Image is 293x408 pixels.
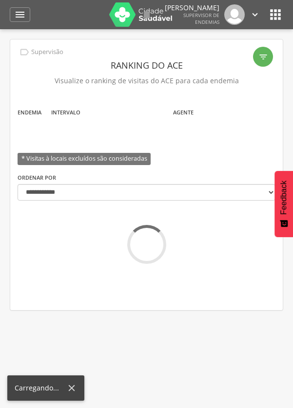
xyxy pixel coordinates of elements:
p: [PERSON_NAME] [165,4,219,11]
i:  [258,52,268,62]
label: Endemia [18,109,41,116]
i:  [250,9,260,20]
i:  [141,9,153,20]
label: Ordenar por [18,174,56,182]
span: Feedback [279,181,288,215]
div: Filtro [253,47,273,67]
label: Intervalo [51,109,80,116]
span: Supervisor de Endemias [183,12,219,25]
i:  [19,47,30,57]
p: Visualize o ranking de visitas do ACE para cada endemia [18,74,275,88]
p: Supervisão [31,48,63,56]
span: * Visitas à locais excluídos são consideradas [18,153,151,165]
label: Agente [173,109,194,116]
a:  [141,4,153,25]
button: Feedback - Mostrar pesquisa [274,171,293,237]
a:  [10,7,30,22]
header: Ranking do ACE [18,56,275,74]
i:  [268,7,283,22]
i:  [14,9,26,20]
a:  [250,4,260,25]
